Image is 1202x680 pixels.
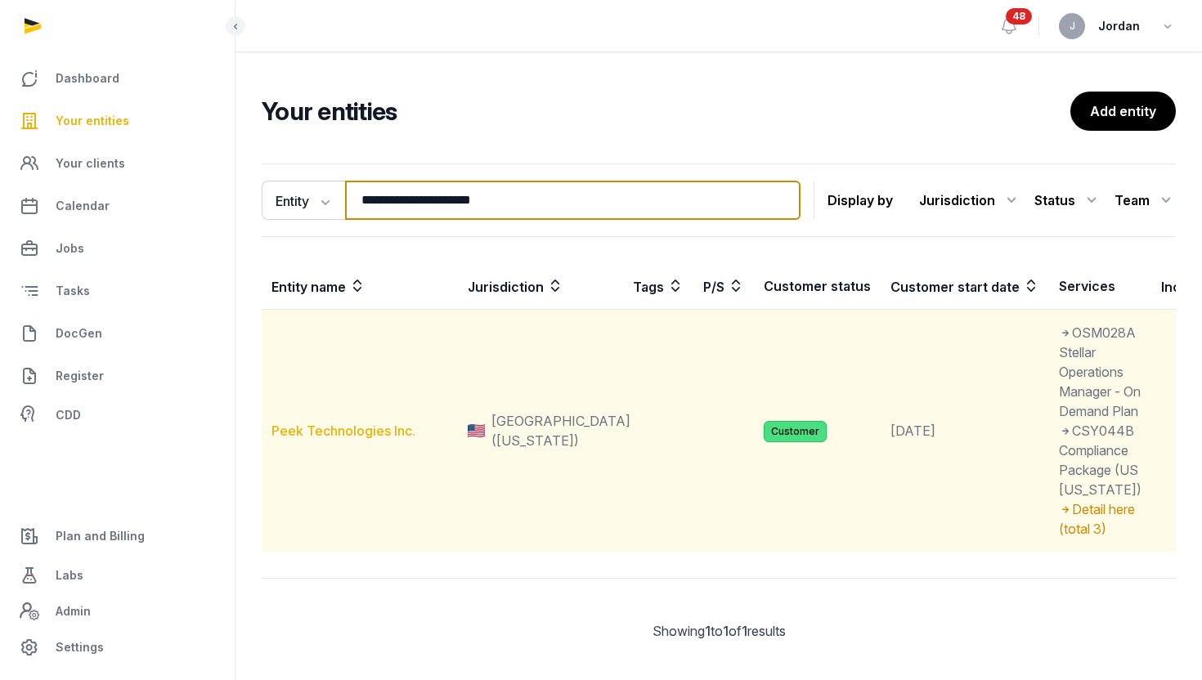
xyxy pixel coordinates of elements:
[693,263,754,310] th: P/S
[881,263,1049,310] th: Customer start date
[1070,92,1176,131] a: Add entity
[13,517,222,556] a: Plan and Billing
[13,271,222,311] a: Tasks
[1059,423,1141,498] span: CSY044B Compliance Package (US [US_STATE])
[262,181,345,220] button: Entity
[13,144,222,183] a: Your clients
[56,154,125,173] span: Your clients
[623,263,693,310] th: Tags
[56,111,129,131] span: Your entities
[1070,21,1075,31] span: J
[1098,16,1140,36] span: Jordan
[56,324,102,343] span: DocGen
[754,263,881,310] th: Customer status
[56,602,91,621] span: Admin
[13,356,222,396] a: Register
[262,621,1176,641] div: Showing to of results
[827,187,893,213] p: Display by
[271,423,415,439] a: Peek Technologies Inc.
[1059,13,1085,39] button: J
[1059,499,1141,539] div: Detail here (total 3)
[13,229,222,268] a: Jobs
[13,399,222,432] a: CDD
[262,96,1070,126] h2: Your entities
[56,566,83,585] span: Labs
[881,310,1049,552] td: [DATE]
[56,239,84,258] span: Jobs
[56,366,104,386] span: Register
[262,263,458,310] th: Entity name
[56,405,81,425] span: CDD
[919,187,1021,213] div: Jurisdiction
[458,263,623,310] th: Jurisdiction
[1115,187,1176,213] div: Team
[56,196,110,216] span: Calendar
[13,101,222,141] a: Your entities
[764,421,827,442] span: Customer
[56,637,104,657] span: Settings
[13,628,222,667] a: Settings
[13,59,222,98] a: Dashboard
[491,411,630,450] span: [GEOGRAPHIC_DATA] ([US_STATE])
[1049,263,1151,310] th: Services
[56,69,119,88] span: Dashboard
[742,623,747,639] span: 1
[1034,187,1101,213] div: Status
[1006,8,1032,25] span: 48
[705,623,711,639] span: 1
[56,526,145,546] span: Plan and Billing
[723,623,729,639] span: 1
[56,281,90,301] span: Tasks
[13,556,222,595] a: Labs
[13,314,222,353] a: DocGen
[13,186,222,226] a: Calendar
[13,595,222,628] a: Admin
[1059,324,1141,419] span: OSM028A Stellar Operations Manager - On Demand Plan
